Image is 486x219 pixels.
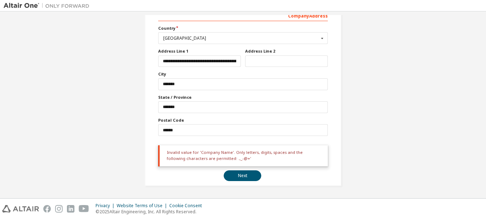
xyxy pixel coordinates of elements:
div: Company Address [158,10,328,21]
div: Cookie Consent [169,203,206,209]
label: State / Province [158,94,328,100]
label: Address Line 1 [158,48,241,54]
div: Invalid value for 'Company Name'. Only letters, digits, spaces and the following characters are p... [158,145,328,166]
p: © 2025 Altair Engineering, Inc. All Rights Reserved. [96,209,206,215]
div: [GEOGRAPHIC_DATA] [163,36,319,40]
button: Next [224,170,261,181]
img: instagram.svg [55,205,63,213]
img: Altair One [4,2,93,9]
div: Privacy [96,203,117,209]
label: Country [158,25,328,31]
img: altair_logo.svg [2,205,39,213]
img: youtube.svg [79,205,89,213]
label: Address Line 2 [245,48,328,54]
label: Postal Code [158,117,328,123]
img: facebook.svg [43,205,51,213]
img: linkedin.svg [67,205,74,213]
label: City [158,71,328,77]
div: Website Terms of Use [117,203,169,209]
